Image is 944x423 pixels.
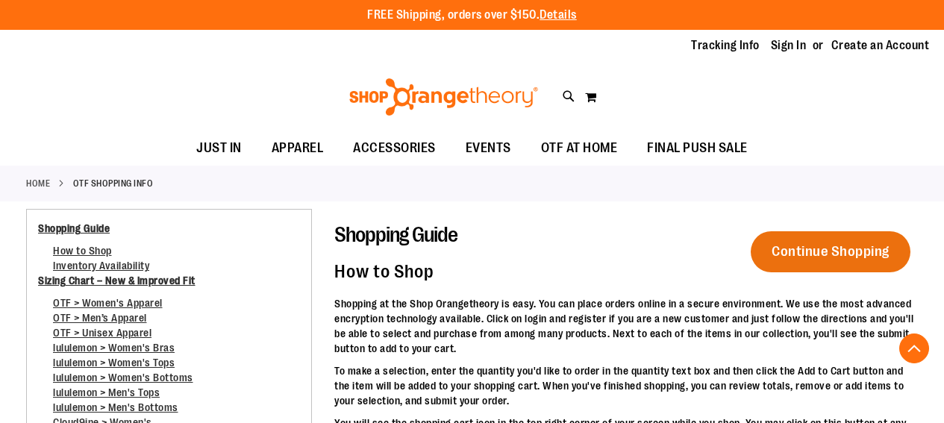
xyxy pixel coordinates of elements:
a: APPAREL [257,131,339,166]
a: Sign In [771,37,807,54]
a: lululemon > Women's Bras [53,342,175,361]
a: OTF > Men’s Apparel [53,312,147,331]
a: EVENTS [451,131,526,166]
a: Inventory Availability [53,260,149,279]
span: APPAREL [272,131,324,165]
span: FINAL PUSH SALE [647,131,748,165]
a: lululemon > Women's Tops [53,357,175,376]
img: Shop Orangetheory [347,78,540,116]
span: EVENTS [466,131,511,165]
a: JUST IN [181,131,257,166]
span: JUST IN [196,131,242,165]
button: Back To Top [899,333,929,363]
span: OTF AT HOME [541,131,618,165]
a: Shopping Guide [38,221,110,243]
a: OTF AT HOME [526,131,633,166]
a: Create an Account [831,37,930,54]
a: OTF > Women's Apparel [53,297,163,316]
h3: Shopping Guide [334,224,918,247]
a: ACCESSORIES [338,131,451,166]
a: lululemon > Men's Tops [53,386,160,406]
strong: OTF Shopping Info [73,177,154,190]
a: How to Shop [53,245,112,264]
p: Shopping at the Shop Orangetheory is easy. You can place orders online in a secure environment. W... [334,296,918,356]
span: ACCESSORIES [353,131,436,165]
a: OTF > Unisex Apparel [53,327,151,346]
a: lululemon > Men's Bottoms [53,401,178,421]
a: FINAL PUSH SALE [632,131,763,166]
p: To make a selection, enter the quantity you'd like to order in the quantity text box and then cli... [334,363,918,408]
a: Home [26,177,50,190]
h4: How to Shop [334,262,918,281]
a: Sizing Chart – New & Improved Fit [38,273,196,295]
span: Continue Shopping [762,236,899,267]
p: FREE Shipping, orders over $150. [367,7,577,24]
a: lululemon > Women's Bottoms [53,372,193,391]
a: Details [540,8,577,22]
a: Continue Shopping [751,231,910,272]
a: Tracking Info [691,37,760,54]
